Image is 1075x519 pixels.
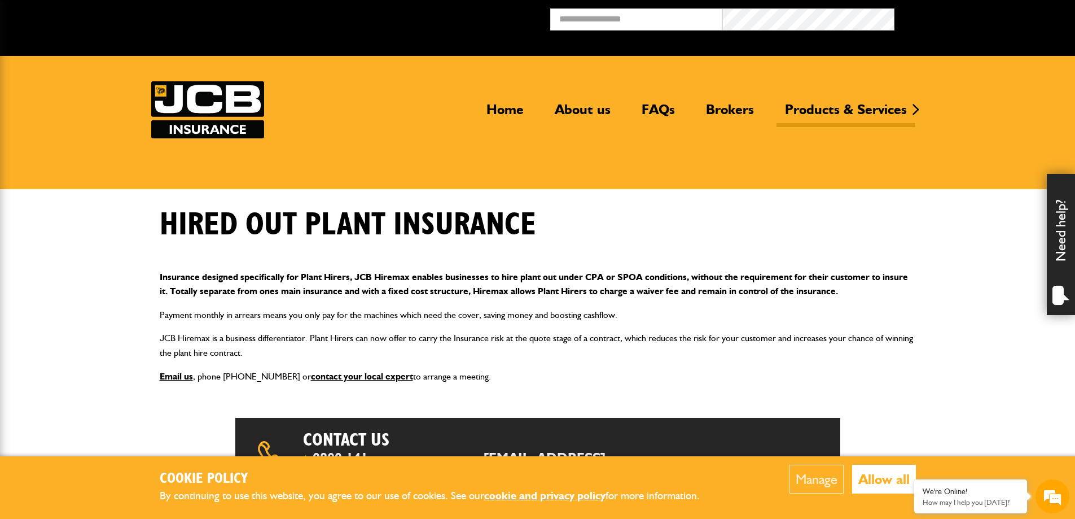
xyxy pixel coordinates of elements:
a: 0800 141 2877 [303,450,368,479]
p: By continuing to use this website, you agree to our use of cookies. See our for more information. [160,487,718,505]
button: Allow all [852,465,916,494]
a: Brokers [697,101,762,127]
div: We're Online! [923,487,1019,496]
a: Email us [160,371,193,382]
h2: Contact us [303,429,568,451]
a: About us [546,101,619,127]
a: FAQs [633,101,683,127]
h1: Hired out plant insurance [160,206,536,244]
a: cookie and privacy policy [484,489,605,502]
p: Payment monthly in arrears means you only pay for the machines which need the cover, saving money... [160,308,916,322]
a: Products & Services [776,101,915,127]
img: JCB Insurance Services logo [151,81,264,138]
p: Insurance designed specifically for Plant Hirers, JCB Hiremax enables businesses to hire plant ou... [160,270,916,299]
h2: Cookie Policy [160,470,718,488]
p: How may I help you today? [923,498,1019,507]
a: JCB Insurance Services [151,81,264,138]
a: contact your local expert [311,371,413,382]
a: [EMAIL_ADDRESS][DOMAIN_NAME] [472,450,605,479]
p: , phone [PHONE_NUMBER] or to arrange a meeting. [160,369,916,384]
button: Broker Login [894,8,1067,26]
span: t: [303,451,378,478]
div: Need help? [1047,174,1075,315]
span: e: [472,451,662,478]
a: Home [478,101,532,127]
p: JCB Hiremax is a business differentiator. Plant Hirers can now offer to carry the Insurance risk ... [160,331,916,360]
button: Manage [789,465,844,494]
